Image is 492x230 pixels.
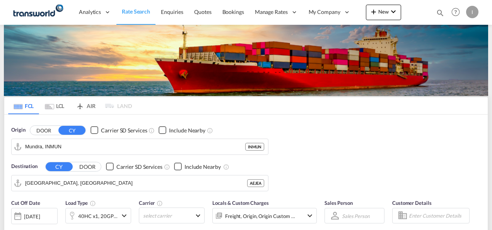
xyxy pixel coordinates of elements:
[449,5,466,19] div: Help
[116,163,162,171] div: Carrier SD Services
[106,163,162,171] md-checkbox: Checkbox No Ink
[139,200,163,206] span: Carrier
[245,143,264,151] div: INMUN
[4,25,488,96] img: LCL+%26+FCL+BACKGROUND.png
[25,141,245,153] input: Search by Port
[30,126,57,135] button: DOOR
[78,211,118,221] div: 40HC x1 20GP x1
[11,208,58,224] div: [DATE]
[369,9,398,15] span: New
[225,211,296,221] div: Freight Origin Origin Custom Destination Factory Stuffing
[65,208,131,223] div: 40HC x1 20GP x1icon-chevron-down
[149,127,155,134] md-icon: Unchecked: Search for CY (Container Yard) services for all selected carriers.Checked : Search for...
[11,200,40,206] span: Cut Off Date
[212,200,269,206] span: Locals & Custom Charges
[8,97,132,114] md-pagination-wrapper: Use the left and right arrow keys to navigate between tabs
[369,7,378,16] md-icon: icon-plus 400-fg
[70,97,101,114] md-tab-item: AIR
[161,9,183,15] span: Enquiries
[164,164,170,170] md-icon: Unchecked: Search for CY (Container Yard) services for all selected carriers.Checked : Search for...
[79,8,101,16] span: Analytics
[184,163,221,171] div: Include Nearby
[389,7,398,16] md-icon: icon-chevron-down
[157,200,163,206] md-icon: The selected Trucker/Carrierwill be displayed in the rate results If the rates are from another f...
[25,177,247,189] input: Search by Port
[46,162,73,171] button: CY
[75,101,85,107] md-icon: icon-airplane
[12,3,64,21] img: f753ae806dec11f0841701cdfdf085c0.png
[91,126,147,134] md-checkbox: Checkbox No Ink
[11,126,25,134] span: Origin
[392,200,431,206] span: Customer Details
[222,9,244,15] span: Bookings
[207,127,213,134] md-icon: Unchecked: Ignores neighbouring ports when fetching rates.Checked : Includes neighbouring ports w...
[90,200,96,206] md-icon: icon-information-outline
[305,211,314,220] md-icon: icon-chevron-down
[174,163,221,171] md-checkbox: Checkbox No Ink
[24,213,40,220] div: [DATE]
[169,127,205,134] div: Include Nearby
[159,126,205,134] md-checkbox: Checkbox No Ink
[436,9,444,17] md-icon: icon-magnify
[449,5,462,19] span: Help
[8,97,39,114] md-tab-item: FCL
[366,5,401,20] button: icon-plus 400-fgNewicon-chevron-down
[409,210,467,221] input: Enter Customer Details
[309,8,340,16] span: My Company
[11,163,38,170] span: Destination
[325,200,353,206] span: Sales Person
[466,6,478,18] div: I
[12,175,268,191] md-input-container: Jebel Ali, AEJEA
[212,208,317,223] div: Freight Origin Origin Custom Destination Factory Stuffingicon-chevron-down
[247,179,264,187] div: AEJEA
[74,162,101,171] button: DOOR
[255,8,288,16] span: Manage Rates
[120,211,129,220] md-icon: icon-chevron-down
[12,139,268,154] md-input-container: Mundra, INMUN
[194,9,211,15] span: Quotes
[223,164,229,170] md-icon: Unchecked: Ignores neighbouring ports when fetching rates.Checked : Includes neighbouring ports w...
[122,8,150,15] span: Rate Search
[65,200,96,206] span: Load Type
[58,126,85,135] button: CY
[341,210,371,221] md-select: Sales Person
[101,127,147,134] div: Carrier SD Services
[436,9,444,20] div: icon-magnify
[39,97,70,114] md-tab-item: LCL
